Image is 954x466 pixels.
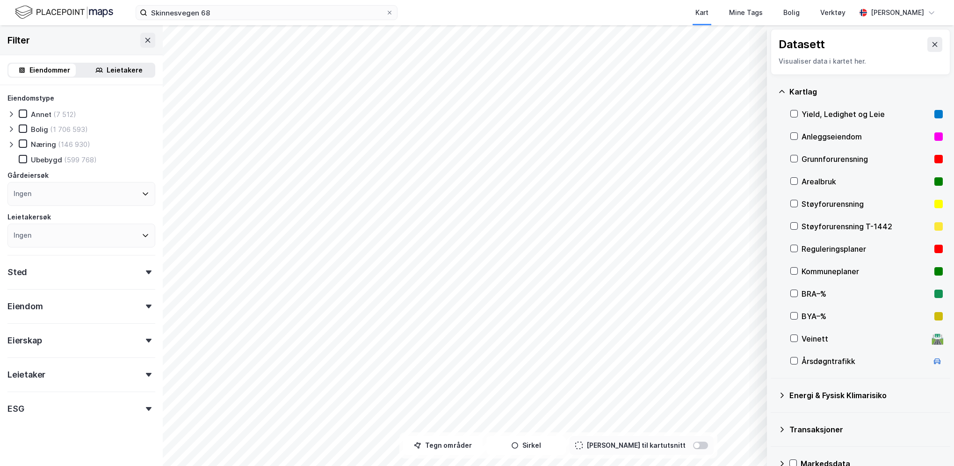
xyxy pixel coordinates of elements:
[14,230,31,241] div: Ingen
[802,266,931,277] div: Kommuneplaner
[779,56,942,67] div: Visualiser data i kartet her.
[820,7,846,18] div: Verktøy
[31,140,56,149] div: Næring
[802,288,931,299] div: BRA–%
[7,335,42,346] div: Eierskap
[7,170,49,181] div: Gårdeiersøk
[907,421,954,466] iframe: Chat Widget
[802,243,931,255] div: Reguleringsplaner
[802,198,931,210] div: Støyforurensning
[802,153,931,165] div: Grunnforurensning
[586,440,686,451] div: [PERSON_NAME] til kartutsnitt
[7,33,30,48] div: Filter
[7,369,45,380] div: Leietaker
[802,311,931,322] div: BYA–%
[7,301,43,312] div: Eiendom
[107,65,143,76] div: Leietakere
[31,155,62,164] div: Ubebygd
[802,221,931,232] div: Støyforurensning T-1442
[7,93,54,104] div: Eiendomstype
[907,421,954,466] div: Kontrollprogram for chat
[7,403,24,415] div: ESG
[14,188,31,199] div: Ingen
[779,37,825,52] div: Datasett
[15,4,113,21] img: logo.f888ab2527a4732fd821a326f86c7f29.svg
[802,131,931,142] div: Anleggseiendom
[802,109,931,120] div: Yield, Ledighet og Leie
[789,390,943,401] div: Energi & Fysisk Klimarisiko
[7,211,51,223] div: Leietakersøk
[486,436,566,455] button: Sirkel
[729,7,763,18] div: Mine Tags
[403,436,483,455] button: Tegn områder
[7,267,27,278] div: Sted
[695,7,708,18] div: Kart
[147,6,386,20] input: Søk på adresse, matrikkel, gårdeiere, leietakere eller personer
[802,176,931,187] div: Arealbruk
[783,7,800,18] div: Bolig
[64,155,97,164] div: (599 768)
[789,86,943,97] div: Kartlag
[802,356,928,367] div: Årsdøgntrafikk
[53,110,76,119] div: (7 512)
[31,110,51,119] div: Annet
[789,424,943,435] div: Transaksjoner
[29,65,70,76] div: Eiendommer
[931,333,944,345] div: 🛣️
[802,333,928,344] div: Veinett
[58,140,90,149] div: (146 930)
[871,7,924,18] div: [PERSON_NAME]
[50,125,88,134] div: (1 706 593)
[31,125,48,134] div: Bolig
